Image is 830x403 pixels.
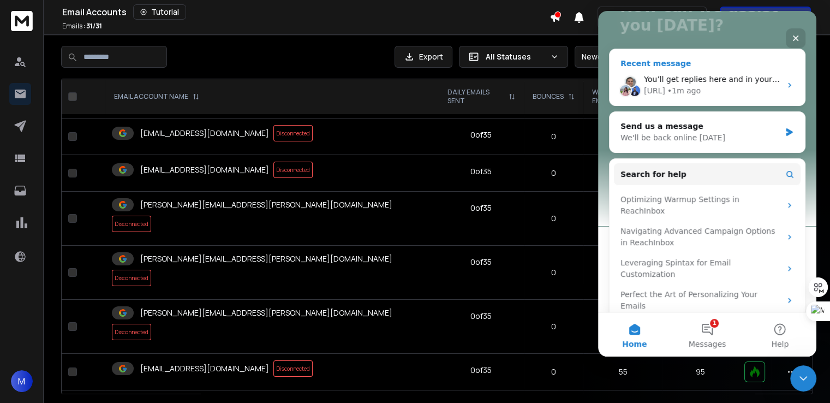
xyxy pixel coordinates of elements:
[530,267,577,278] p: 0
[16,274,202,305] div: Perfect the Art of Personalizing Your Emails
[583,155,662,192] td: 58
[22,110,182,121] div: Send us a message
[140,199,392,210] p: [PERSON_NAME][EMAIL_ADDRESS][PERSON_NAME][DOMAIN_NAME]
[114,92,199,101] div: EMAIL ACCOUNT NAME
[273,162,313,178] span: Disconnected
[575,46,646,68] button: Newest
[112,216,151,232] span: Disconnected
[530,321,577,332] p: 0
[486,51,546,62] p: All Statuses
[583,354,662,390] td: 55
[112,324,151,340] span: Disconnected
[86,21,102,31] span: 31 / 31
[173,329,190,337] span: Help
[22,278,183,301] div: Perfect the Art of Personalizing Your Emails
[22,158,88,169] span: Search for help
[533,92,564,101] p: BOUNCES
[470,365,492,376] div: 0 of 35
[273,125,313,141] span: Disconnected
[140,164,269,175] p: [EMAIL_ADDRESS][DOMAIN_NAME]
[470,166,492,177] div: 0 of 35
[188,17,207,37] div: Close
[46,64,474,73] span: You’ll get replies here and in your email: ✉️ [EMAIL_ADDRESS][DOMAIN_NAME] The team will be back ...
[592,88,643,105] p: WARMUP EMAILS
[470,203,492,214] div: 0 of 35
[22,47,196,58] div: Recent message
[720,7,811,28] button: Get Free Credits
[26,64,39,78] img: Raj avatar
[583,192,662,246] td: 67
[16,152,202,174] button: Search for help
[583,118,662,155] td: 48
[447,88,505,105] p: DAILY EMAILS SENT
[46,74,67,86] div: [URL]
[662,354,738,390] td: 95
[62,22,102,31] p: Emails :
[470,311,492,322] div: 0 of 35
[16,179,202,210] div: Optimizing Warmup Settings in ReachInbox
[583,300,662,354] td: 34
[530,168,577,179] p: 0
[133,4,186,20] button: Tutorial
[530,366,577,377] p: 0
[140,363,269,374] p: [EMAIL_ADDRESS][DOMAIN_NAME]
[146,302,218,346] button: Help
[470,129,492,140] div: 0 of 35
[598,11,816,357] iframe: Intercom live chat
[11,38,207,95] div: Recent messageRaj avatarLakshita avatarRohan avatarYou’ll get replies here and in your email: ✉️ ...
[395,46,452,68] button: Export
[11,370,33,392] button: M
[11,54,207,94] div: Raj avatarLakshita avatarRohan avatarYou’ll get replies here and in your email: ✉️ [EMAIL_ADDRESS...
[22,215,183,238] div: Navigating Advanced Campaign Options in ReachInbox
[11,100,207,142] div: Send us a messageWe'll be back online [DATE]
[16,210,202,242] div: Navigating Advanced Campaign Options in ReachInbox
[140,128,269,139] p: [EMAIL_ADDRESS][DOMAIN_NAME]
[24,329,49,337] span: Home
[790,365,816,392] iframe: Intercom live chat
[530,131,577,142] p: 0
[22,121,182,133] div: We'll be back online [DATE]
[470,257,492,268] div: 0 of 35
[273,360,313,377] span: Disconnected
[16,242,202,274] div: Leveraging Spintax for Email Customization
[140,253,392,264] p: [PERSON_NAME][EMAIL_ADDRESS][PERSON_NAME][DOMAIN_NAME]
[140,307,392,318] p: [PERSON_NAME][EMAIL_ADDRESS][PERSON_NAME][DOMAIN_NAME]
[530,213,577,224] p: 0
[112,270,151,286] span: Disconnected
[91,329,128,337] span: Messages
[69,74,103,86] div: • 1m ago
[22,183,183,206] div: Optimizing Warmup Settings in ReachInbox
[583,246,662,300] td: 60
[30,73,43,86] img: Rohan avatar
[73,302,145,346] button: Messages
[62,4,550,20] div: Email Accounts
[21,73,34,86] img: Lakshita avatar
[22,246,183,269] div: Leveraging Spintax for Email Customization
